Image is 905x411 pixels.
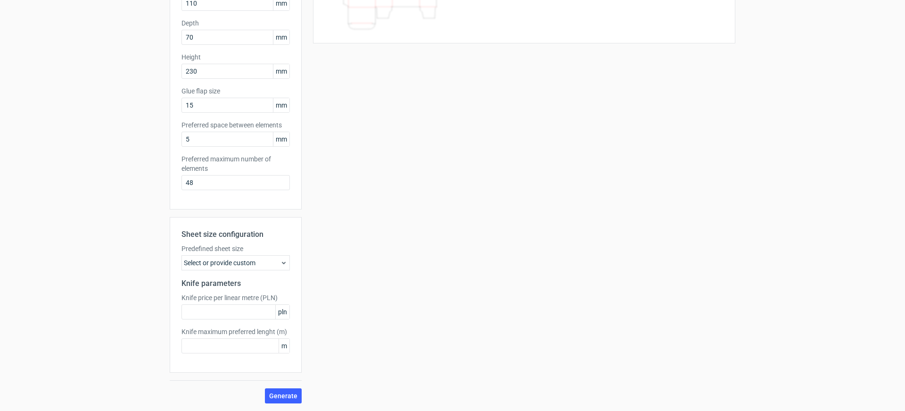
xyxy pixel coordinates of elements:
[181,229,290,240] h2: Sheet size configuration
[181,86,290,96] label: Glue flap size
[181,52,290,62] label: Height
[181,120,290,130] label: Preferred space between elements
[279,339,289,353] span: m
[181,293,290,302] label: Knife price per linear metre (PLN)
[273,132,289,146] span: mm
[181,244,290,253] label: Predefined sheet size
[181,18,290,28] label: Depth
[181,327,290,336] label: Knife maximum preferred lenght (m)
[181,278,290,289] h2: Knife parameters
[275,305,289,319] span: pln
[273,98,289,112] span: mm
[273,64,289,78] span: mm
[181,255,290,270] div: Select or provide custom
[265,388,302,403] button: Generate
[269,393,297,399] span: Generate
[181,154,290,173] label: Preferred maximum number of elements
[273,30,289,44] span: mm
